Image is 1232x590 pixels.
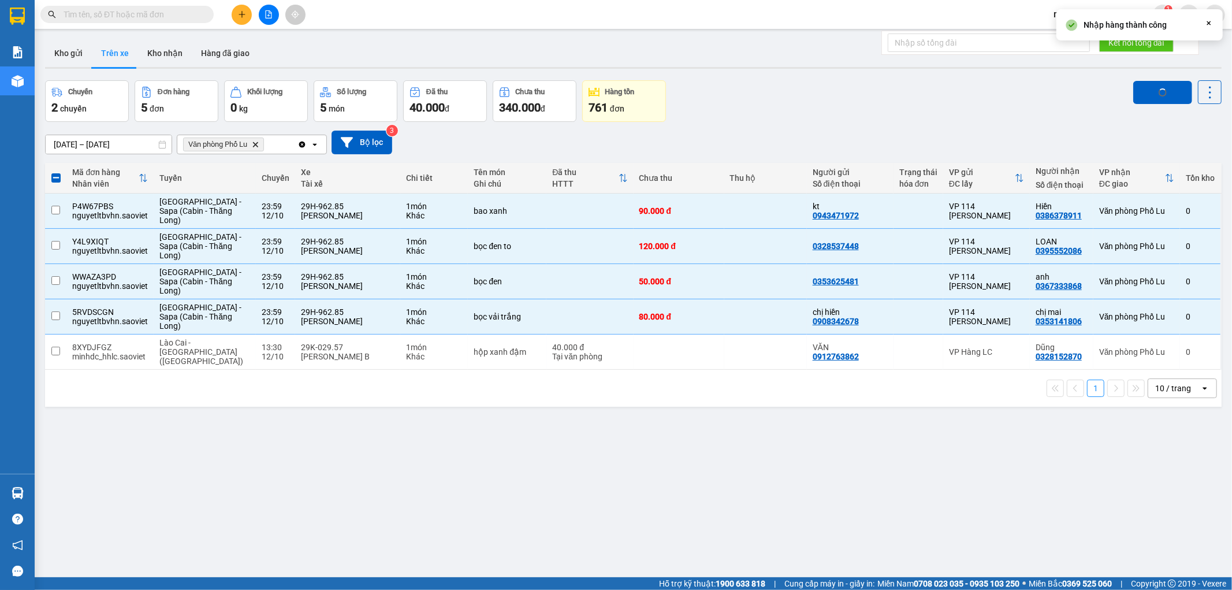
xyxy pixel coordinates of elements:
span: Miền Bắc [1029,577,1112,590]
div: nguyetltbvhn.saoviet [72,317,148,326]
th: Toggle SortBy [943,163,1030,194]
div: 0353141806 [1036,317,1082,326]
span: [GEOGRAPHIC_DATA] - Sapa (Cabin - Thăng Long) [159,197,241,225]
div: chị hiền [813,307,888,317]
div: LOAN [1036,237,1088,246]
div: Khác [406,281,462,291]
span: đơn [150,104,164,113]
span: aim [291,10,299,18]
div: Văn phòng Phố Lu [1099,347,1174,357]
div: 0395552086 [1036,246,1082,255]
div: 10 / trang [1155,383,1191,394]
div: Chưa thu [516,88,545,96]
span: Lào Cai - [GEOGRAPHIC_DATA] ([GEOGRAPHIC_DATA]) [159,338,243,366]
div: [PERSON_NAME] [301,211,394,220]
div: 12/10 [262,246,289,255]
span: nhungltn_bvlu.saoviet [1044,7,1153,21]
span: [GEOGRAPHIC_DATA] - Sapa (Cabin - Thăng Long) [159,232,241,260]
button: Chưa thu340.000đ [493,80,576,122]
button: Kho gửi [45,39,92,67]
button: caret-down [1205,5,1225,25]
div: 1 món [406,202,462,211]
th: Toggle SortBy [66,163,154,194]
button: Khối lượng0kg [224,80,308,122]
div: Văn phòng Phố Lu [1099,206,1174,216]
div: ĐC lấy [949,179,1015,188]
div: Đã thu [426,88,448,96]
div: Xe [301,168,394,177]
button: Hàng đã giao [192,39,259,67]
button: file-add [259,5,279,25]
input: Selected Văn phòng Phố Lu. [266,139,267,150]
span: ⚪️ [1022,581,1026,586]
span: đ [445,104,449,113]
span: search [48,10,56,18]
div: 12/10 [262,281,289,291]
div: VP Hàng LC [949,347,1024,357]
div: 23:59 [262,237,289,246]
div: ĐC giao [1099,179,1165,188]
span: 0 [230,101,237,114]
div: VP 114 [PERSON_NAME] [949,272,1024,291]
span: 340.000 [499,101,541,114]
svg: Close [1204,18,1214,28]
th: Toggle SortBy [546,163,633,194]
sup: 1 [1164,5,1173,13]
div: 120.000 đ [639,242,719,251]
button: Số lượng5món [314,80,397,122]
svg: open [1200,384,1209,393]
div: HTTT [552,179,618,188]
div: chị mai [1036,307,1088,317]
div: Chi tiết [406,173,462,183]
div: P4W67PBS [72,202,148,211]
div: Hàng tồn [605,88,635,96]
div: 1 món [406,237,462,246]
div: VĂN [813,343,888,352]
button: Bộ lọc [332,131,392,154]
div: [PERSON_NAME] [301,317,394,326]
div: 8XYDJFGZ [72,343,148,352]
span: Văn phòng Phố Lu [188,140,247,149]
span: 40.000 [410,101,445,114]
div: [PERSON_NAME] [301,281,394,291]
input: Nhập số tổng đài [888,34,1090,52]
button: plus [232,5,252,25]
button: Kho nhận [138,39,192,67]
div: 13:30 [262,343,289,352]
span: đ [541,104,545,113]
div: Tồn kho [1186,173,1215,183]
div: Mã đơn hàng [72,168,139,177]
div: VP nhận [1099,168,1165,177]
div: Chưa thu [639,173,719,183]
div: Y4L9XIQT [72,237,148,246]
span: question-circle [12,514,23,525]
div: 0 [1186,206,1215,216]
button: Chuyến2chuyến [45,80,129,122]
div: VP gửi [949,168,1015,177]
span: Cung cấp máy in - giấy in: [784,577,874,590]
span: plus [238,10,246,18]
input: Select a date range. [46,135,172,154]
div: 29H-962.85 [301,307,394,317]
div: 1 món [406,307,462,317]
div: nguyetltbvhn.saoviet [72,246,148,255]
strong: 1900 633 818 [716,579,765,588]
div: Đơn hàng [158,88,189,96]
div: 0912763862 [813,352,859,361]
div: 0 [1186,347,1215,357]
div: Tại văn phòng [552,352,627,361]
div: Văn phòng Phố Lu [1099,312,1174,321]
span: | [774,577,776,590]
div: bao xanh [474,206,541,216]
span: 1 [1166,5,1170,13]
div: Chuyến [68,88,92,96]
div: Khác [406,211,462,220]
div: 90.000 đ [639,206,719,216]
div: minhdc_hhlc.saoviet [72,352,148,361]
span: [GEOGRAPHIC_DATA] - Sapa (Cabin - Thăng Long) [159,303,241,331]
div: nguyetltbvhn.saoviet [72,211,148,220]
svg: Clear all [297,140,307,149]
div: Người nhận [1036,166,1088,176]
div: 0 [1186,277,1215,286]
div: Khác [406,317,462,326]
